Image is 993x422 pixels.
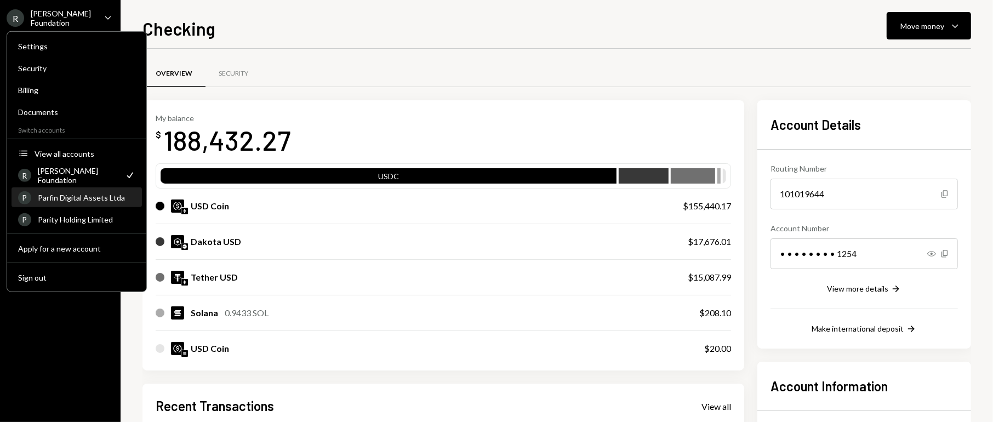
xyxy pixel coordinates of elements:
[688,235,731,248] div: $17,676.01
[887,12,971,39] button: Move money
[38,215,135,224] div: Parity Holding Limited
[38,166,118,185] div: [PERSON_NAME] Foundation
[171,271,184,284] img: USDT
[156,397,274,415] h2: Recent Transactions
[219,69,248,78] div: Security
[12,209,142,229] a: PParity Holding Limited
[142,18,215,39] h1: Checking
[142,60,206,88] a: Overview
[18,191,31,204] div: P
[701,401,731,412] div: View all
[181,279,188,286] img: ethereum-mainnet
[156,113,290,123] div: My balance
[181,208,188,214] img: ethereum-mainnet
[31,9,95,27] div: [PERSON_NAME] Foundation
[701,400,731,412] a: View all
[812,324,904,333] div: Make international deposit
[18,64,135,73] div: Security
[171,306,184,320] img: SOL
[18,85,135,95] div: Billing
[12,80,142,100] a: Billing
[827,284,888,293] div: View more details
[688,271,731,284] div: $15,087.99
[7,9,24,27] div: R
[35,149,135,158] div: View all accounts
[12,144,142,164] button: View all accounts
[12,58,142,78] a: Security
[812,323,917,335] button: Make international deposit
[191,271,238,284] div: Tether USD
[18,243,135,253] div: Apply for a new account
[12,36,142,56] a: Settings
[12,268,142,288] button: Sign out
[699,306,731,320] div: $208.10
[163,123,290,157] div: 188,432.27
[18,213,31,226] div: P
[191,342,229,355] div: USD Coin
[771,223,958,234] div: Account Number
[225,306,269,320] div: 0.9433 SOL
[18,42,135,51] div: Settings
[771,179,958,209] div: 101019644
[18,107,135,117] div: Documents
[181,243,188,250] img: base-mainnet
[771,238,958,269] div: • • • • • • • • 1254
[771,163,958,174] div: Routing Number
[156,69,192,78] div: Overview
[156,129,161,140] div: $
[704,342,731,355] div: $20.00
[900,20,944,32] div: Move money
[206,60,261,88] a: Security
[171,199,184,213] img: USDC
[827,283,901,295] button: View more details
[181,350,188,357] img: solana-mainnet
[191,199,229,213] div: USD Coin
[12,102,142,122] a: Documents
[161,170,617,186] div: USDC
[191,306,218,320] div: Solana
[18,169,31,182] div: R
[7,124,146,134] div: Switch accounts
[171,342,184,355] img: USDC
[38,193,135,202] div: Parfin Digital Assets Ltda
[771,377,958,395] h2: Account Information
[18,272,135,282] div: Sign out
[12,187,142,207] a: PParfin Digital Assets Ltda
[683,199,731,213] div: $155,440.17
[191,235,241,248] div: Dakota USD
[12,239,142,259] button: Apply for a new account
[171,235,184,248] img: DKUSD
[771,116,958,134] h2: Account Details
